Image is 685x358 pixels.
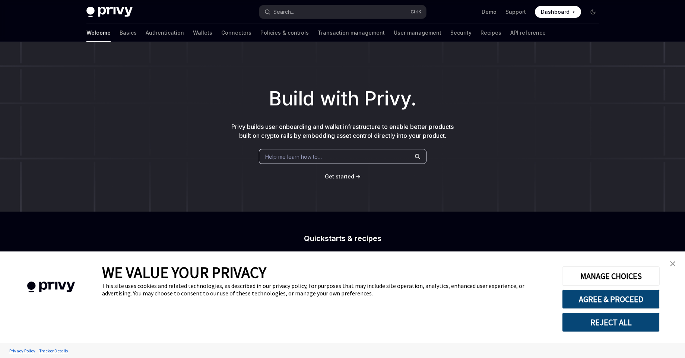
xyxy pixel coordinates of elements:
[535,6,581,18] a: Dashboard
[410,9,422,15] span: Ctrl K
[665,256,680,271] a: close banner
[505,8,526,16] a: Support
[450,24,472,42] a: Security
[318,24,385,42] a: Transaction management
[260,24,309,42] a: Policies & controls
[11,271,91,303] img: company logo
[102,263,266,282] span: WE VALUE YOUR PRIVACY
[394,24,441,42] a: User management
[587,6,599,18] button: Toggle dark mode
[562,313,660,332] button: REJECT ALL
[259,5,426,19] button: Search...CtrlK
[212,235,474,242] h2: Quickstarts & recipes
[86,24,111,42] a: Welcome
[482,8,497,16] a: Demo
[562,266,660,286] button: MANAGE CHOICES
[120,24,137,42] a: Basics
[670,261,675,266] img: close banner
[86,7,133,17] img: dark logo
[193,24,212,42] a: Wallets
[325,173,354,180] span: Get started
[562,289,660,309] button: AGREE & PROCEED
[273,7,294,16] div: Search...
[7,344,37,357] a: Privacy Policy
[146,24,184,42] a: Authentication
[481,24,501,42] a: Recipes
[102,282,551,297] div: This site uses cookies and related technologies, as described in our privacy policy, for purposes...
[265,153,322,161] span: Help me learn how to…
[37,344,70,357] a: Tracker Details
[510,24,546,42] a: API reference
[541,8,570,16] span: Dashboard
[221,24,251,42] a: Connectors
[12,84,673,113] h1: Build with Privy.
[231,123,454,139] span: Privy builds user onboarding and wallet infrastructure to enable better products built on crypto ...
[325,173,354,180] a: Get started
